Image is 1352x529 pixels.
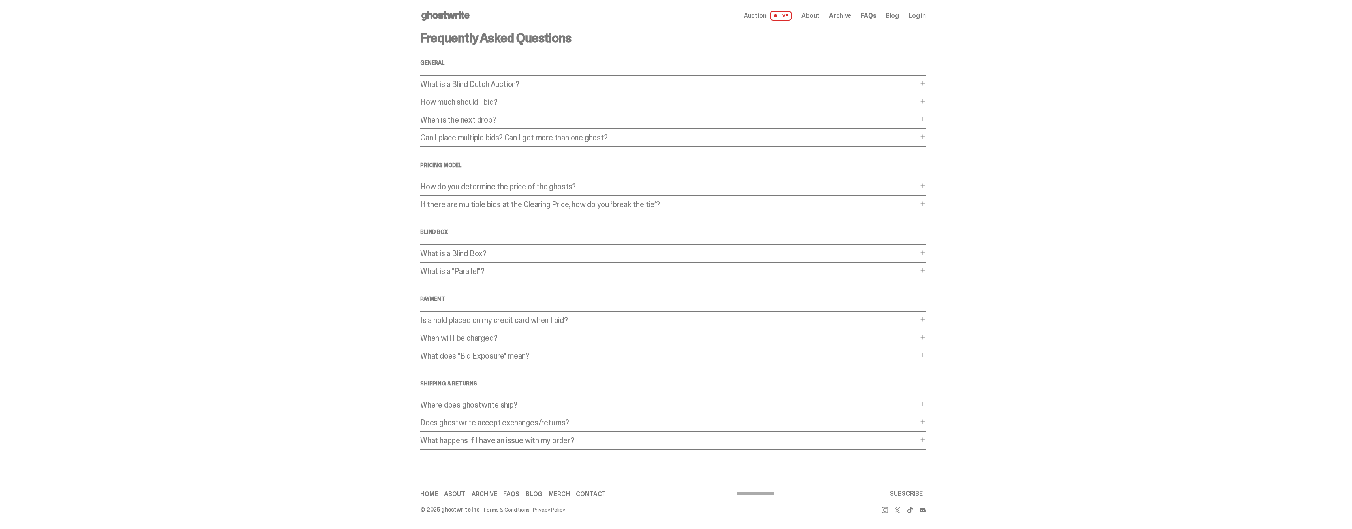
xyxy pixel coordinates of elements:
[908,13,926,19] a: Log in
[472,491,497,497] a: Archive
[420,491,438,497] a: Home
[420,162,926,168] h4: Pricing Model
[420,419,918,427] p: Does ghostwrite accept exchanges/returns?
[744,11,792,21] a: Auction LIVE
[420,116,918,124] p: When is the next drop?
[420,183,918,191] p: How do you determine the price of the ghosts?
[420,401,918,409] p: Where does ghostwrite ship?
[420,296,926,302] h4: Payment
[829,13,851,19] a: Archive
[483,507,529,512] a: Terms & Conditions
[861,13,876,19] a: FAQs
[549,491,570,497] a: Merch
[503,491,519,497] a: FAQs
[420,249,918,257] p: What is a Blind Box?
[770,11,792,21] span: LIVE
[887,486,926,502] button: SUBSCRIBE
[420,334,918,342] p: When will I be charged?
[420,98,918,106] p: How much should I bid?
[420,267,918,275] p: What is a "Parallel"?
[420,381,926,386] h4: SHIPPING & RETURNS
[420,229,926,235] h4: Blind Box
[420,134,918,142] p: Can I place multiple bids? Can I get more than one ghost?
[420,316,918,324] p: Is a hold placed on my credit card when I bid?
[420,60,926,66] h4: General
[444,491,465,497] a: About
[420,352,918,360] p: What does "Bid Exposure" mean?
[801,13,820,19] a: About
[420,436,918,444] p: What happens if I have an issue with my order?
[744,13,767,19] span: Auction
[886,13,899,19] a: Blog
[576,491,606,497] a: Contact
[420,507,479,512] div: © 2025 ghostwrite inc
[533,507,565,512] a: Privacy Policy
[526,491,542,497] a: Blog
[420,200,918,208] p: If there are multiple bids at the Clearing Price, how do you ‘break the tie’?
[420,32,926,44] h3: Frequently Asked Questions
[420,80,918,88] p: What is a Blind Dutch Auction?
